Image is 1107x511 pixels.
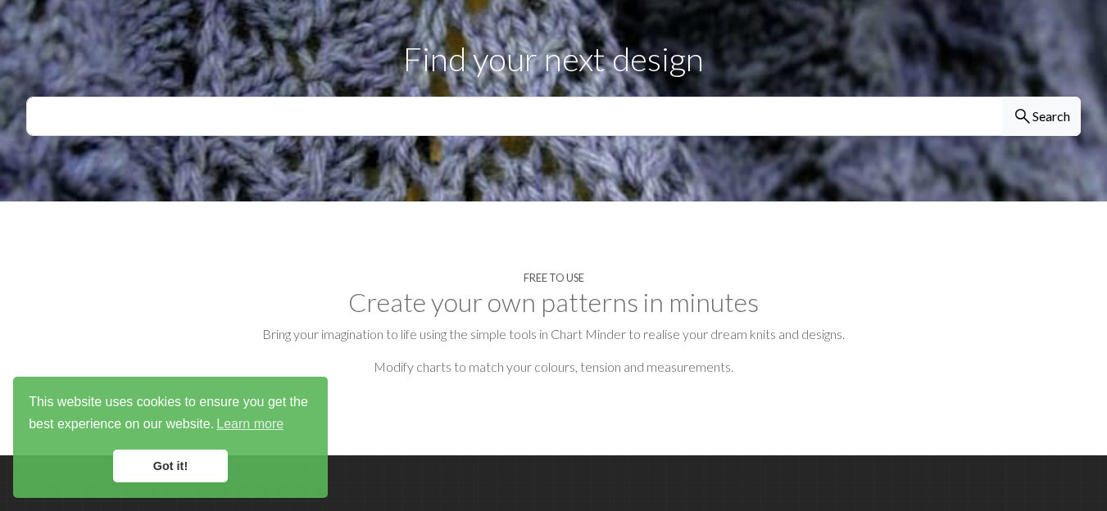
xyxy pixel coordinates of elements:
[29,392,312,436] span: This website uses cookies to ensure you get the best experience on our website.
[13,377,328,498] div: cookieconsent
[214,412,286,436] a: learn more about cookies
[113,450,228,482] a: dismiss cookie message
[26,357,1081,377] p: Modify charts to match your colours, tension and measurements.
[1002,97,1081,136] button: Search
[1013,105,1032,128] span: search
[26,34,1081,84] p: Find your next design
[524,272,584,284] h4: Free to use
[26,324,1081,344] p: Bring your imagination to life using the simple tools in Chart Minder to realise your dream knits...
[26,287,1081,318] h2: Create your own patterns in minutes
